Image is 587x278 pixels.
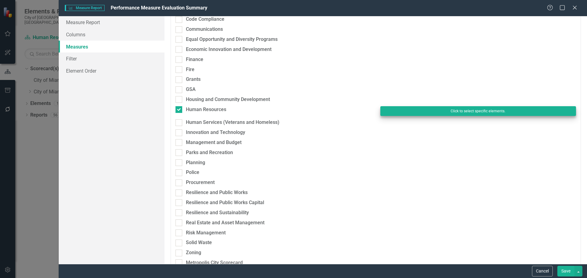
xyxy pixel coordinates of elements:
[111,5,207,11] span: Performance Measure Evaluation Summary
[186,149,233,156] div: Parks and Recreation
[59,52,164,65] a: Filter
[186,16,224,23] div: Code Compliance
[186,129,245,136] div: Innovation and Technology
[186,259,243,266] div: Metropolis City Scorecard
[186,96,270,103] div: Housing and Community Development
[186,119,279,126] div: Human Services (Veterans and Homeless)
[59,28,164,41] a: Columns
[380,106,576,116] button: Click to select specific elements.
[532,266,553,276] button: Cancel
[557,266,574,276] button: Save
[59,41,164,53] a: Measures
[186,76,201,83] div: Grants
[186,249,201,256] div: Zoning
[186,36,278,43] div: Equal Opportunity and Diversity Programs
[186,189,248,196] div: Resilience and Public Works
[65,5,105,11] span: Measure Report
[186,66,194,73] div: Fire
[186,169,199,176] div: Police
[59,65,164,77] a: Element Order
[186,239,212,246] div: Solid Waste
[186,159,205,166] div: Planning
[186,219,264,226] div: Real Estate and Asset Management
[186,229,226,236] div: Risk Management
[186,26,223,33] div: Communications
[186,46,271,53] div: Economic Innovation and Development
[186,209,249,216] div: Resilience and Sustainability
[186,56,203,63] div: Finance
[59,16,164,28] a: Measure Report
[186,139,242,146] div: Management and Budget
[186,199,264,206] div: Resilience and Public Works Capital
[186,179,215,186] div: Procurement
[186,106,226,113] div: Human Resources
[186,86,196,93] div: GSA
